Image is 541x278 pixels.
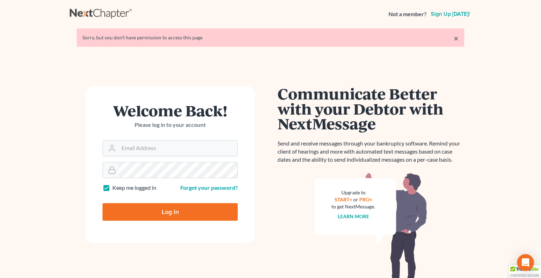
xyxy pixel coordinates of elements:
[517,254,534,271] div: Open Intercom Messenger
[278,86,464,131] h1: Communicate Better with your Debtor with NextMessage
[112,184,156,192] label: Keep me logged in
[119,141,237,156] input: Email Address
[454,34,459,43] a: ×
[331,189,375,196] div: Upgrade to
[278,140,464,164] p: Send and receive messages through your bankruptcy software. Remind your client of hearings and mo...
[102,103,238,118] h1: Welcome Back!
[102,121,238,129] p: Please log in to your account
[180,184,238,191] a: Forgot your password?
[82,34,459,41] div: Sorry, but you don't have permission to access this page
[102,203,238,221] input: Log In
[509,265,541,278] div: TrustedSite Certified
[429,11,471,17] a: Sign up [DATE]!
[388,10,427,18] strong: Not a member?
[359,196,372,202] a: PRO+
[331,203,375,210] div: to get NextMessage.
[353,196,358,202] span: or
[338,213,369,219] a: Learn more
[335,196,352,202] a: START+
